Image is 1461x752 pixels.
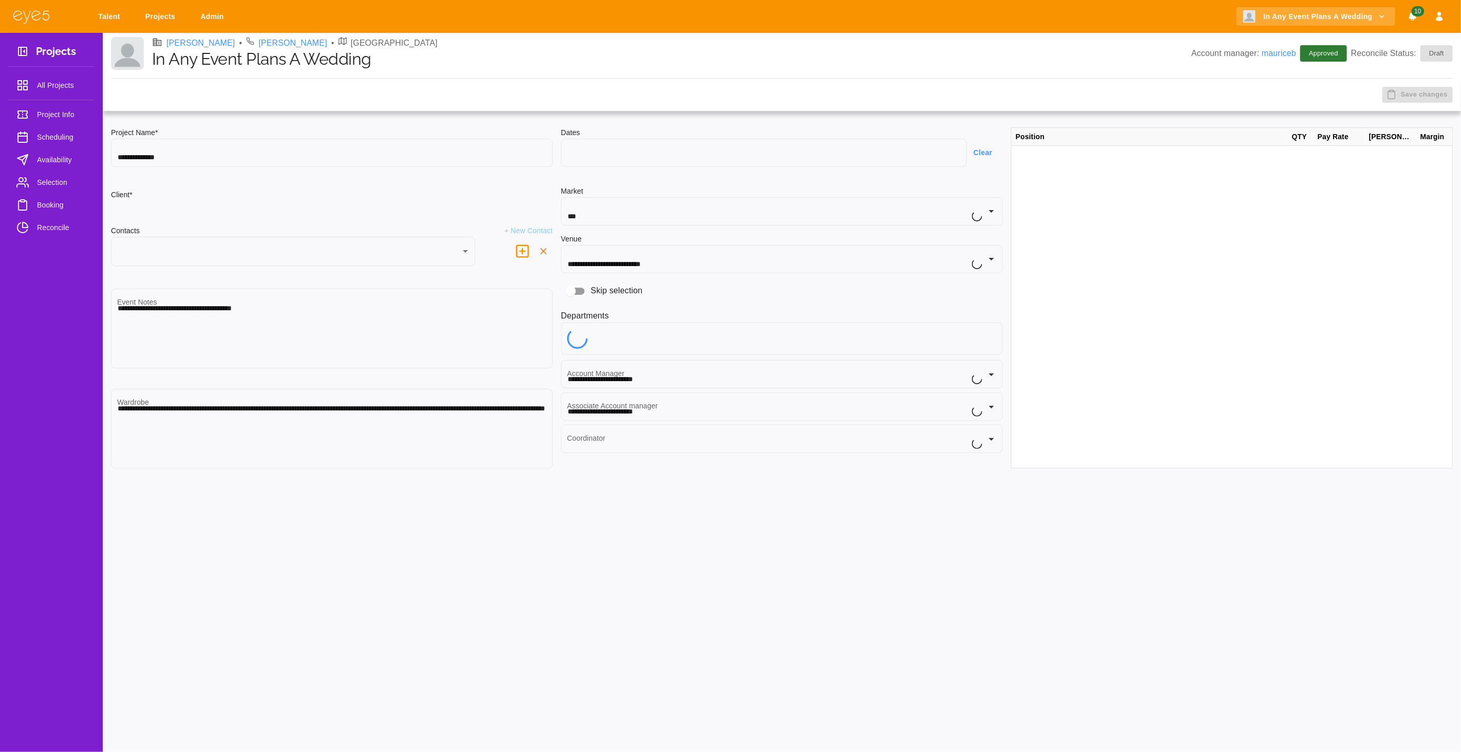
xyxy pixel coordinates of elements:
[166,37,235,49] a: [PERSON_NAME]
[239,37,242,49] li: •
[8,195,94,215] a: Booking
[984,367,999,382] button: Open
[1191,47,1296,60] p: Account manager:
[1262,49,1296,58] a: mauriceb
[1243,10,1256,23] img: Client logo
[194,7,234,26] a: Admin
[37,154,86,166] span: Availability
[1012,128,1288,146] div: Position
[37,199,86,211] span: Booking
[504,225,553,237] p: + New Contact
[561,186,1003,197] h6: Market
[561,234,582,245] h6: Venue
[984,252,999,266] button: Open
[1351,45,1453,62] p: Reconcile Status:
[111,37,144,70] img: Client logo
[1303,48,1344,59] span: Approved
[111,127,553,139] h6: Project Name*
[111,190,133,201] h6: Client*
[1314,128,1365,146] div: Pay Rate
[8,104,94,125] a: Project Info
[8,127,94,147] a: Scheduling
[37,79,86,91] span: All Projects
[1288,128,1314,146] div: QTY
[511,239,534,263] button: delete
[561,281,1003,301] div: Skip selection
[37,221,86,234] span: Reconcile
[36,45,76,61] h3: Projects
[1365,128,1416,146] div: [PERSON_NAME]
[967,143,1003,162] button: Clear
[1403,7,1422,26] button: Notifications
[984,432,999,446] button: Open
[12,9,50,24] img: eye5
[1411,6,1424,16] span: 10
[8,149,94,170] a: Availability
[8,75,94,96] a: All Projects
[258,37,327,49] a: [PERSON_NAME]
[351,37,438,49] p: [GEOGRAPHIC_DATA]
[534,242,553,260] button: delete
[561,309,1003,322] h6: Departments
[1237,7,1395,26] button: In Any Event Plans A Wedding
[111,225,140,237] h6: Contacts
[37,176,86,189] span: Selection
[37,131,86,143] span: Scheduling
[8,172,94,193] a: Selection
[139,7,185,26] a: Projects
[91,7,130,26] a: Talent
[1423,48,1450,59] span: Draft
[1416,128,1452,146] div: Margin
[984,400,999,414] button: Open
[561,127,1003,139] h6: Dates
[152,49,1191,69] h1: In Any Event Plans A Wedding
[37,108,86,121] span: Project Info
[8,217,94,238] a: Reconcile
[984,204,999,218] button: Open
[331,37,334,49] li: •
